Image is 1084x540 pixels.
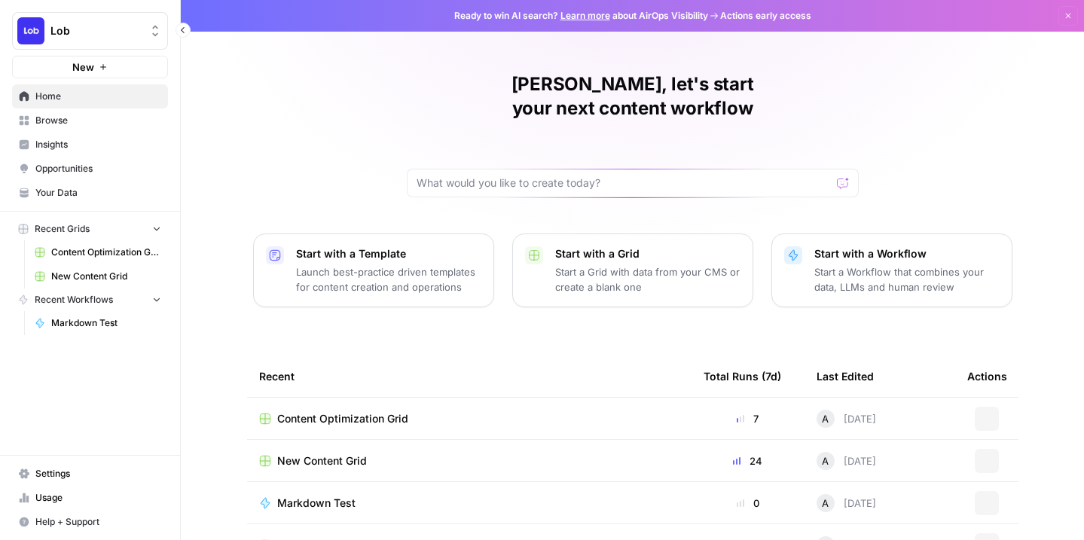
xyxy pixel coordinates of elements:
div: [DATE] [817,410,876,428]
a: Markdown Test [28,311,168,335]
button: Start with a TemplateLaunch best-practice driven templates for content creation and operations [253,233,494,307]
span: Recent Grids [35,222,90,236]
a: Home [12,84,168,108]
span: Your Data [35,186,161,200]
div: Actions [967,355,1007,397]
div: Total Runs (7d) [704,355,781,397]
a: Markdown Test [259,496,679,511]
p: Start a Workflow that combines your data, LLMs and human review [814,264,1000,294]
input: What would you like to create today? [417,175,831,191]
span: Lob [50,23,142,38]
a: Content Optimization Grid [28,240,168,264]
button: Help + Support [12,510,168,534]
div: [DATE] [817,452,876,470]
button: Start with a GridStart a Grid with data from your CMS or create a blank one [512,233,753,307]
p: Launch best-practice driven templates for content creation and operations [296,264,481,294]
button: Recent Grids [12,218,168,240]
a: Insights [12,133,168,157]
a: Settings [12,462,168,486]
span: New Content Grid [51,270,161,283]
span: Help + Support [35,515,161,529]
span: Content Optimization Grid [277,411,408,426]
h1: [PERSON_NAME], let's start your next content workflow [407,72,859,121]
span: Markdown Test [51,316,161,330]
span: Home [35,90,161,103]
button: Workspace: Lob [12,12,168,50]
a: Your Data [12,181,168,205]
a: Browse [12,108,168,133]
button: Recent Workflows [12,288,168,311]
a: Opportunities [12,157,168,181]
span: Browse [35,114,161,127]
button: New [12,56,168,78]
span: Usage [35,491,161,505]
img: Lob Logo [17,17,44,44]
span: New [72,59,94,75]
div: Last Edited [817,355,874,397]
span: Markdown Test [277,496,356,511]
div: 0 [704,496,792,511]
div: Recent [259,355,679,397]
div: 7 [704,411,792,426]
span: New Content Grid [277,453,367,468]
span: Insights [35,138,161,151]
a: Content Optimization Grid [259,411,679,426]
span: Actions early access [720,9,811,23]
span: A [822,411,829,426]
span: Settings [35,467,161,481]
a: New Content Grid [259,453,679,468]
span: Recent Workflows [35,293,113,307]
a: Usage [12,486,168,510]
span: Ready to win AI search? about AirOps Visibility [454,9,708,23]
span: Opportunities [35,162,161,175]
a: Learn more [560,10,610,21]
div: [DATE] [817,494,876,512]
p: Start with a Template [296,246,481,261]
p: Start with a Grid [555,246,740,261]
span: A [822,453,829,468]
span: A [822,496,829,511]
div: 24 [704,453,792,468]
span: Content Optimization Grid [51,246,161,259]
p: Start with a Workflow [814,246,1000,261]
a: New Content Grid [28,264,168,288]
p: Start a Grid with data from your CMS or create a blank one [555,264,740,294]
button: Start with a WorkflowStart a Workflow that combines your data, LLMs and human review [771,233,1012,307]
